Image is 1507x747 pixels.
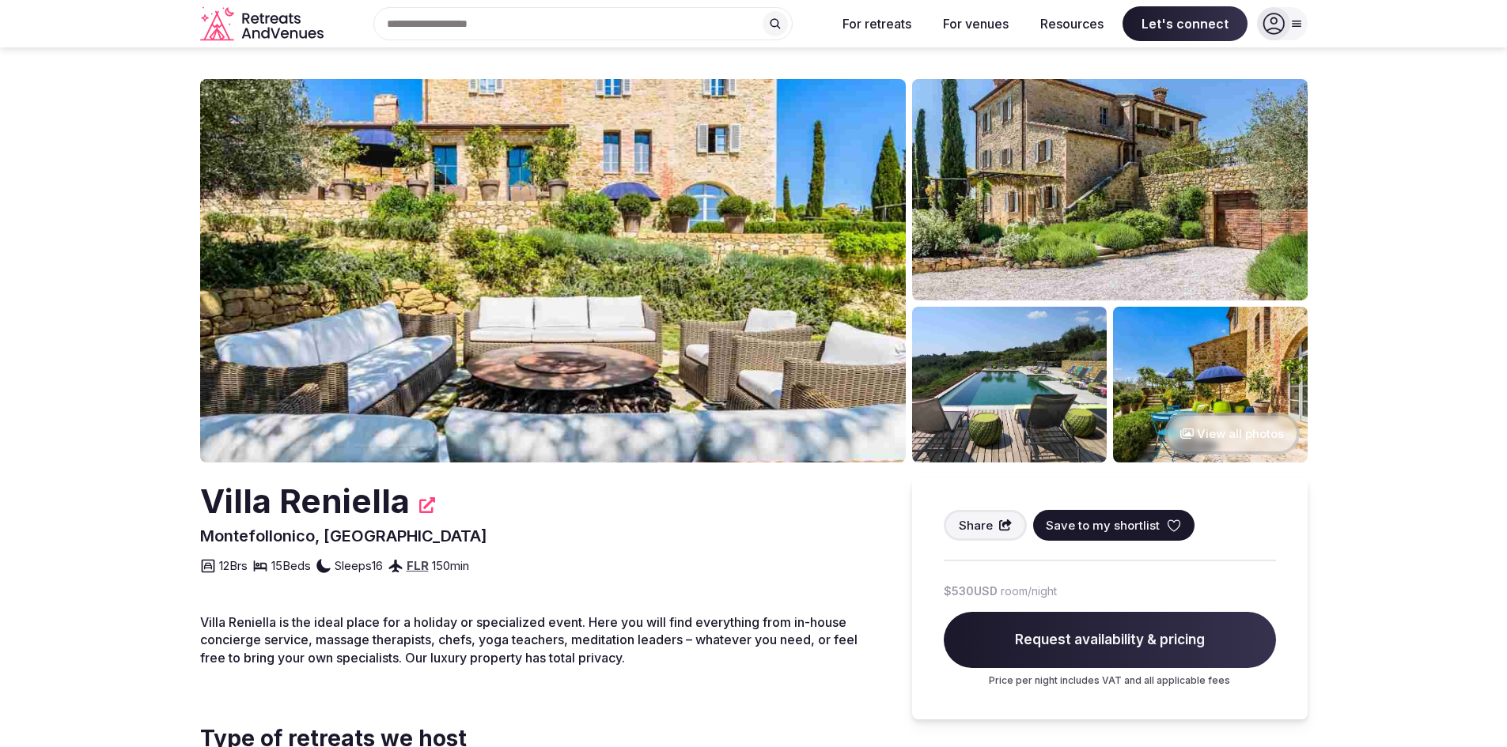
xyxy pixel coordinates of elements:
[200,6,327,42] svg: Retreats and Venues company logo
[944,674,1276,688] p: Price per night includes VAT and all applicable fees
[1113,307,1308,462] img: Venue gallery photo
[1164,413,1300,455] button: View all photos
[1123,6,1248,41] span: Let's connect
[944,510,1028,541] button: Share
[1001,583,1057,599] span: room/night
[200,526,487,545] span: Montefollonico, [GEOGRAPHIC_DATA]
[200,79,906,462] img: Venue cover photo
[200,6,327,42] a: Visit the homepage
[830,6,924,41] button: For retreats
[1046,517,1160,534] span: Save to my shortlist
[432,557,469,574] span: 150 min
[271,557,311,574] span: 15 Beds
[930,6,1021,41] button: For venues
[912,307,1107,462] img: Venue gallery photo
[407,558,429,573] a: FLR
[219,557,248,574] span: 12 Brs
[200,478,410,525] h2: Villa Reniella
[912,79,1308,300] img: Venue gallery photo
[944,612,1276,669] span: Request availability & pricing
[944,583,998,599] span: $530 USD
[959,517,993,534] span: Share
[1028,6,1116,41] button: Resources
[200,614,858,666] span: Villa Reniella is the ideal place for a holiday or specialized event. Here you will find everythi...
[335,557,383,574] span: Sleeps 16
[1033,510,1195,541] button: Save to my shortlist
